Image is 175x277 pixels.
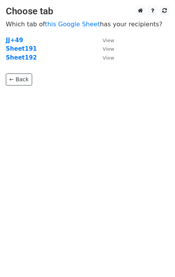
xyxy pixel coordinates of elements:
[6,45,37,52] a: Sheet191
[6,6,169,17] h3: Choose tab
[6,37,23,44] a: JJ+49
[103,55,114,61] small: View
[6,54,37,61] a: Sheet192
[103,46,114,52] small: View
[95,54,114,61] a: View
[103,38,114,43] small: View
[45,21,100,28] a: this Google Sheet
[6,74,32,85] a: ← Back
[6,20,169,28] p: Which tab of has your recipients?
[95,37,114,44] a: View
[95,45,114,52] a: View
